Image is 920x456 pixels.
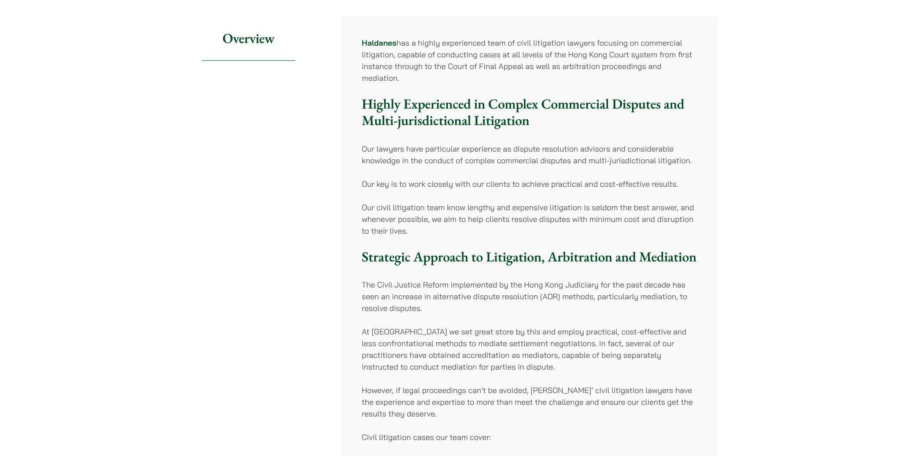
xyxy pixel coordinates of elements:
[362,279,697,314] p: The Civil Justice Reform implemented by the Hong Kong Judiciary for the past decade has seen an i...
[362,248,697,265] h3: Strategic Approach to Litigation, Arbitration and Mediation
[362,37,697,84] p: has a highly experienced team of civil litigation lawyers focusing on commercial litigation, capa...
[362,326,697,373] p: At [GEOGRAPHIC_DATA] we set great store by this and employ practical, cost-effective and less con...
[202,16,295,61] h2: Overview
[362,431,697,443] p: Civil litigation cases our team cover:
[362,38,397,48] a: Haldanes
[362,178,697,190] p: Our key is to work closely with our clients to achieve practical and cost-effective results.
[362,384,697,420] p: However, if legal proceedings can’t be avoided, [PERSON_NAME]’ civil litigation lawyers have the ...
[362,143,697,166] p: Our lawyers have particular experience as dispute resolution advisors and considerable knowledge ...
[362,96,697,129] h3: Highly Experienced in Complex Commercial Disputes and Multi-jurisdictional Litigation
[362,202,697,237] p: Our civil litigation team know lengthy and expensive litigation is seldom the best answer, and wh...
